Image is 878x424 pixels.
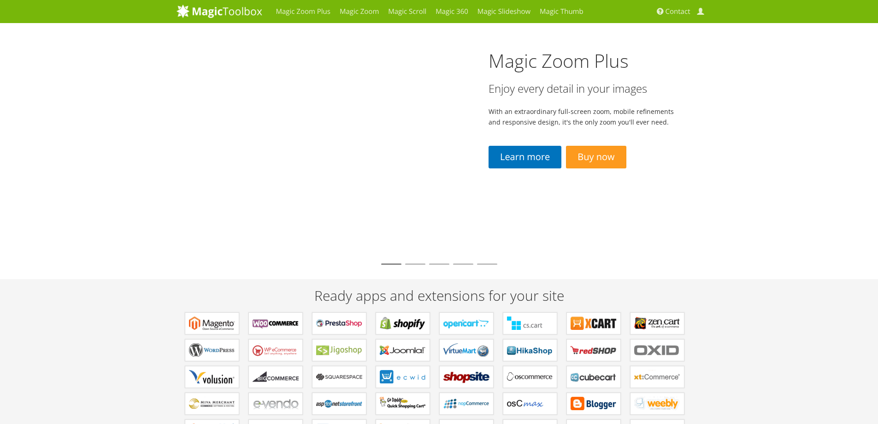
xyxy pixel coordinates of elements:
a: Plugins for Zen Cart [630,312,684,334]
a: Modules for PrestaShop [312,312,366,334]
a: Extensions for e-vendo [248,393,303,415]
a: Components for Joomla [376,339,430,361]
a: Plugins for WordPress [185,339,239,361]
b: Add-ons for osCMax [507,397,553,411]
a: Apps for Bigcommerce [248,366,303,388]
a: Modules for X-Cart [566,312,621,334]
a: Add-ons for osCMax [503,393,557,415]
a: Extensions for Squarespace [312,366,366,388]
b: Modules for PrestaShop [316,317,362,330]
b: Components for redSHOP [571,343,617,357]
a: Apps for Shopify [376,312,430,334]
a: Extensions for Weebly [630,393,684,415]
h3: Enjoy every detail in your images [489,83,679,95]
b: Plugins for WordPress [189,343,235,357]
a: Components for VirtueMart [439,339,494,361]
a: Add-ons for CS-Cart [503,312,557,334]
b: Extensions for AspDotNetStorefront [316,397,362,411]
b: Extensions for ECWID [380,370,426,384]
b: Components for VirtueMart [443,343,489,357]
a: Learn more [489,146,561,168]
b: Modules for X-Cart [571,317,617,330]
b: Extensions for ShopSite [443,370,489,384]
a: Extensions for nopCommerce [439,393,494,415]
b: Extensions for Miva Merchant [189,397,235,411]
a: Extensions for ECWID [376,366,430,388]
b: Plugins for CubeCart [571,370,617,384]
a: Extensions for AspDotNetStorefront [312,393,366,415]
a: Plugins for WP e-Commerce [248,339,303,361]
b: Extensions for Weebly [634,397,680,411]
b: Extensions for Magento [189,317,235,330]
b: Apps for Shopify [380,317,426,330]
b: Add-ons for osCommerce [507,370,553,384]
a: Extensions for GoDaddy Shopping Cart [376,393,430,415]
b: Modules for OpenCart [443,317,489,330]
b: Extensions for Blogger [571,397,617,411]
b: Plugins for WooCommerce [253,317,299,330]
b: Extensions for nopCommerce [443,397,489,411]
b: Extensions for Squarespace [316,370,362,384]
b: Components for HikaShop [507,343,553,357]
a: Magic Zoom Plus [489,48,629,73]
p: With an extraordinary full-screen zoom, mobile refinements and responsive design, it's the only z... [489,106,679,127]
a: Components for HikaShop [503,339,557,361]
b: Add-ons for CS-Cart [507,317,553,330]
b: Extensions for OXID [634,343,680,357]
a: Extensions for Miva Merchant [185,393,239,415]
a: Plugins for CubeCart [566,366,621,388]
b: Extensions for Volusion [189,370,235,384]
b: Extensions for xt:Commerce [634,370,680,384]
a: Buy now [566,146,626,168]
b: Plugins for Zen Cart [634,317,680,330]
b: Plugins for Jigoshop [316,343,362,357]
a: Extensions for xt:Commerce [630,366,684,388]
b: Extensions for e-vendo [253,397,299,411]
a: Extensions for ShopSite [439,366,494,388]
b: Plugins for WP e-Commerce [253,343,299,357]
a: Components for redSHOP [566,339,621,361]
img: MagicToolbox.com - Image tools for your website [177,4,262,18]
b: Apps for Bigcommerce [253,370,299,384]
a: Modules for OpenCart [439,312,494,334]
b: Components for Joomla [380,343,426,357]
a: Plugins for Jigoshop [312,339,366,361]
a: Plugins for WooCommerce [248,312,303,334]
span: Contact [666,7,690,16]
a: Extensions for Volusion [185,366,239,388]
a: Extensions for Blogger [566,393,621,415]
b: Extensions for GoDaddy Shopping Cart [380,397,426,411]
a: Extensions for OXID [630,339,684,361]
a: Extensions for Magento [185,312,239,334]
h2: Ready apps and extensions for your site [177,288,702,303]
a: Add-ons for osCommerce [503,366,557,388]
